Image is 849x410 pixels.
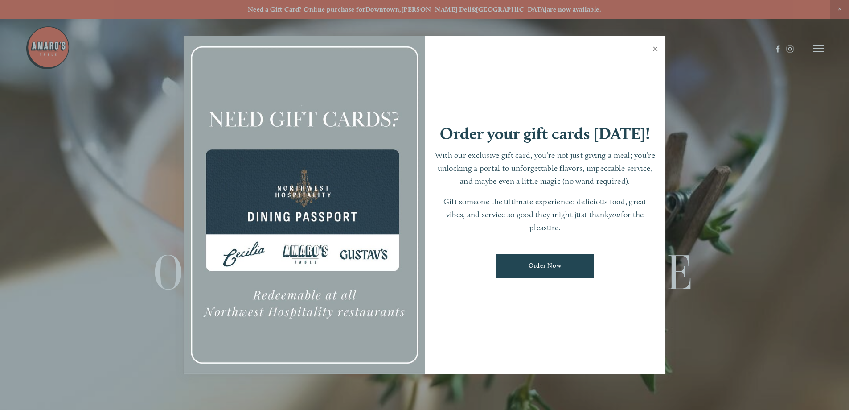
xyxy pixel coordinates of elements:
em: you [609,210,621,219]
p: Gift someone the ultimate experience: delicious food, great vibes, and service so good they might... [434,195,657,234]
a: Order Now [496,254,594,278]
p: With our exclusive gift card, you’re not just giving a meal; you’re unlocking a portal to unforge... [434,149,657,187]
a: Close [647,37,664,62]
h1: Order your gift cards [DATE]! [440,125,650,142]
